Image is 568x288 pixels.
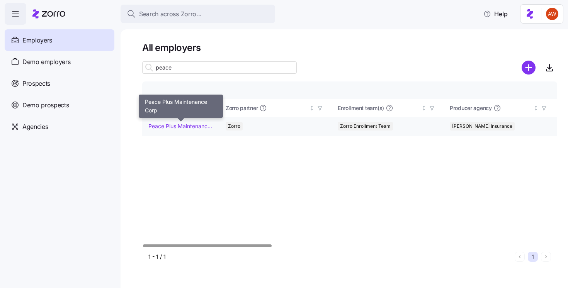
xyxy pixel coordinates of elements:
div: Not sorted [533,105,539,111]
h1: All employers [142,42,557,54]
a: Agencies [5,116,114,137]
a: Peace Plus Maintenance Corp [148,122,213,130]
a: Demo employers [5,51,114,73]
a: Demo prospects [5,94,114,116]
input: Search employer [142,61,297,74]
span: [PERSON_NAME] Insurance [452,122,512,130]
a: Prospects [5,73,114,94]
button: Next page [541,252,551,262]
div: Not sorted [309,105,315,111]
svg: add icon [522,61,536,75]
span: Agencies [22,122,48,132]
img: 3c671664b44671044fa8929adf5007c6 [546,8,558,20]
div: Sorted ascending [207,105,212,111]
span: Zorro [228,122,240,130]
button: 1 [528,252,538,262]
button: Previous page [515,252,525,262]
button: Help [477,6,514,22]
span: Demo prospects [22,100,69,110]
div: Company name [148,104,206,112]
span: Help [483,9,508,19]
button: Search across Zorro... [121,5,275,23]
div: Not sorted [421,105,427,111]
th: Zorro partnerNot sorted [219,99,332,117]
span: Employers [22,36,52,45]
th: Enrollment team(s)Not sorted [332,99,444,117]
span: Prospects [22,79,50,88]
th: Company nameSorted ascending [142,99,219,117]
th: Producer agencyNot sorted [444,99,556,117]
a: Employers [5,29,114,51]
span: Enrollment team(s) [338,104,384,112]
span: Producer agency [450,104,492,112]
span: Search across Zorro... [139,9,202,19]
div: 1 - 1 / 1 [148,253,512,261]
span: Zorro partner [226,104,258,112]
span: Demo employers [22,57,71,67]
span: Zorro Enrollment Team [340,122,391,130]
